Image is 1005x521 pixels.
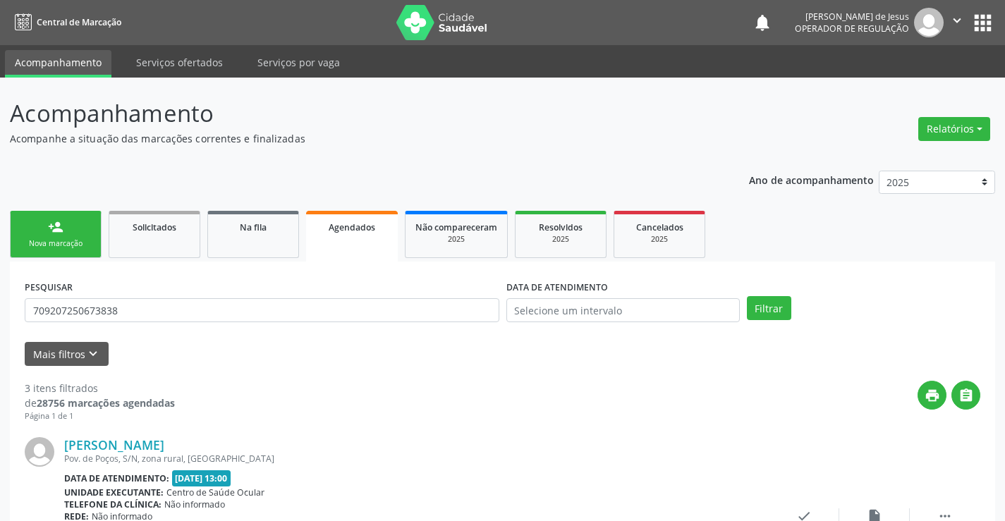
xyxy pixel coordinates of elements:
span: Centro de Saúde Ocular [166,486,264,498]
div: [PERSON_NAME] de Jesus [795,11,909,23]
div: Nova marcação [20,238,91,249]
span: Na fila [240,221,267,233]
span: Central de Marcação [37,16,121,28]
b: Telefone da clínica: [64,498,162,510]
input: Nome, CNS [25,298,499,322]
a: Acompanhamento [5,50,111,78]
label: DATA DE ATENDIMENTO [506,276,608,298]
button: Filtrar [747,296,791,320]
a: Central de Marcação [10,11,121,34]
p: Acompanhamento [10,96,700,131]
div: 3 itens filtrados [25,381,175,396]
span: Cancelados [636,221,683,233]
div: 2025 [525,234,596,245]
p: Acompanhe a situação das marcações correntes e finalizadas [10,131,700,146]
div: Pov. de Poços, S/N, zona rural, [GEOGRAPHIC_DATA] [64,453,769,465]
div: Página 1 de 1 [25,410,175,422]
i:  [949,13,965,28]
a: Serviços por vaga [248,50,350,75]
p: Ano de acompanhamento [749,171,874,188]
button: Mais filtroskeyboard_arrow_down [25,342,109,367]
button: Relatórios [918,117,990,141]
button: notifications [753,13,772,32]
span: Solicitados [133,221,176,233]
input: Selecione um intervalo [506,298,740,322]
button:  [944,8,970,37]
img: img [914,8,944,37]
a: [PERSON_NAME] [64,437,164,453]
div: de [25,396,175,410]
div: 2025 [624,234,695,245]
div: 2025 [415,234,497,245]
i: print [925,388,940,403]
button: apps [970,11,995,35]
b: Unidade executante: [64,486,164,498]
span: Não informado [164,498,225,510]
span: Agendados [329,221,375,233]
button: print [918,381,946,410]
span: Resolvidos [539,221,583,233]
span: Não compareceram [415,221,497,233]
div: person_add [48,219,63,235]
label: PESQUISAR [25,276,73,298]
button:  [951,381,980,410]
i:  [958,388,974,403]
span: [DATE] 13:00 [172,470,231,486]
img: img [25,437,54,467]
i: keyboard_arrow_down [85,346,101,362]
b: Data de atendimento: [64,472,169,484]
span: Operador de regulação [795,23,909,35]
a: Serviços ofertados [126,50,233,75]
strong: 28756 marcações agendadas [37,396,175,410]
